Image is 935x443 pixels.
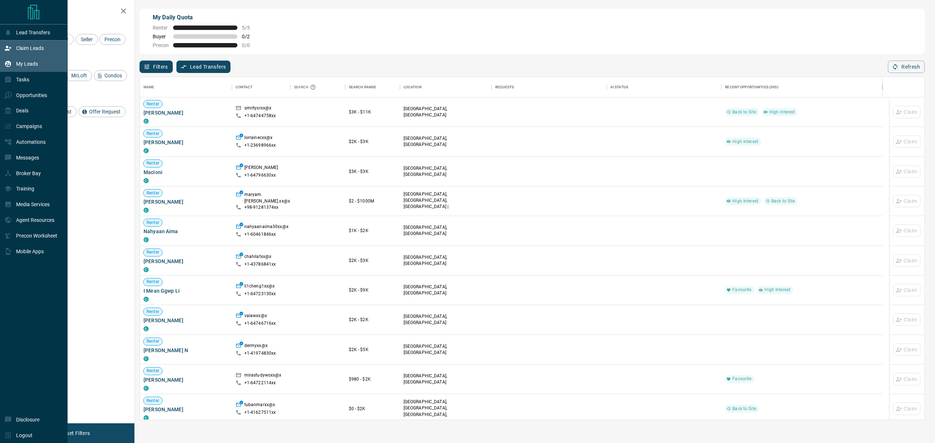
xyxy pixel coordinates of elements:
[242,42,258,48] span: 0 / 0
[294,77,318,97] div: Search
[349,346,396,353] p: $2K - $5K
[244,283,275,291] p: li1cheng1xx@x
[144,415,149,420] div: condos.ca
[144,338,162,344] span: Renter
[244,113,276,119] p: +1- 64744758xx
[144,326,149,331] div: condos.ca
[492,77,607,97] div: Requests
[244,261,276,267] p: +1- 43786841xx
[349,376,396,382] p: $980 - $2K
[404,373,488,385] p: [GEOGRAPHIC_DATA], [GEOGRAPHIC_DATA]
[244,224,289,231] p: nahyaanaima30xx@x
[404,343,488,356] p: [GEOGRAPHIC_DATA], [GEOGRAPHIC_DATA]
[244,105,272,113] p: smritysrxx@x
[244,142,276,149] p: +1- 23698966xx
[404,254,488,267] p: [GEOGRAPHIC_DATA], [GEOGRAPHIC_DATA]
[153,13,258,22] p: My Daily Quota
[144,287,228,294] span: I Mean Ggwp Li
[766,109,798,115] span: High Interest
[144,208,149,213] div: condos.ca
[144,237,149,242] div: condos.ca
[244,165,278,172] p: [PERSON_NAME]
[144,249,162,255] span: Renter
[153,34,169,39] span: Buyer
[144,148,149,153] div: condos.ca
[400,77,492,97] div: Location
[244,372,282,380] p: mirastudywoxx@x
[244,409,276,416] p: +1- 41627511xx
[244,313,267,320] p: valawxx@x
[144,131,162,137] span: Renter
[23,7,127,16] h2: Filters
[404,106,488,118] p: [GEOGRAPHIC_DATA], [GEOGRAPHIC_DATA]
[349,198,396,204] p: $2 - $1000M
[144,279,162,285] span: Renter
[144,376,228,384] span: [PERSON_NAME]
[729,139,761,145] span: High Interest
[349,227,396,234] p: $1K - $2K
[76,34,98,45] div: Seller
[349,77,377,97] div: Search Range
[144,119,149,124] div: condos.ca
[144,398,162,404] span: Renter
[729,376,754,382] span: Favourite
[144,368,162,374] span: Renter
[102,36,123,42] span: Precon
[94,70,127,81] div: Condos
[349,257,396,264] p: $2K - $3K
[140,61,173,73] button: Filters
[144,77,154,97] div: Name
[610,77,628,97] div: AI Status
[176,61,231,73] button: Lead Transfers
[244,172,276,178] p: +1- 64796630xx
[144,317,228,324] span: [PERSON_NAME]
[144,258,228,265] span: [PERSON_NAME]
[56,427,95,439] button: Reset Filters
[244,291,276,297] p: +1- 64723130xx
[242,25,258,31] span: 5 / 5
[99,34,126,45] div: Precon
[729,406,759,412] span: Back to Site
[721,77,882,97] div: Recent Opportunities (30d)
[236,77,253,97] div: Contact
[78,36,95,42] span: Seller
[404,165,488,178] p: [GEOGRAPHIC_DATA], [GEOGRAPHIC_DATA]
[725,77,779,97] div: Recent Opportunities (30d)
[768,198,798,204] span: Back to Site
[244,350,276,357] p: +1- 41974830xx
[144,267,149,272] div: condos.ca
[762,287,793,293] span: High Interest
[244,231,276,238] p: +1- 60461846xx
[144,347,228,354] span: [PERSON_NAME] N
[729,109,759,115] span: Back to Site
[144,228,228,235] span: Nahyaan Aima
[244,135,273,142] p: lorrainecxx@x
[144,356,149,361] div: condos.ca
[153,42,169,48] span: Precon
[404,284,488,296] p: [GEOGRAPHIC_DATA], [GEOGRAPHIC_DATA]
[404,224,488,237] p: [GEOGRAPHIC_DATA], [GEOGRAPHIC_DATA]
[144,169,228,176] span: Macioni
[144,139,228,146] span: [PERSON_NAME]
[244,380,276,386] p: +1- 64722114xx
[144,178,149,183] div: condos.ca
[144,309,162,315] span: Renter
[349,109,396,115] p: $3K - $11K
[144,297,149,302] div: condos.ca
[345,77,400,97] div: Search Range
[144,101,162,107] span: Renter
[404,77,421,97] div: Location
[153,25,169,31] span: Renter
[404,191,488,216] p: [GEOGRAPHIC_DATA], [GEOGRAPHIC_DATA], [GEOGRAPHIC_DATA] | [GEOGRAPHIC_DATA]
[888,61,925,73] button: Refresh
[102,73,125,78] span: Condos
[144,198,228,205] span: [PERSON_NAME]
[404,135,488,148] p: [GEOGRAPHIC_DATA], [GEOGRAPHIC_DATA]
[61,70,92,81] div: MrLoft
[144,406,228,413] span: [PERSON_NAME]
[349,316,396,323] p: $2K - $2K
[69,73,89,78] span: MrLoft
[144,190,162,196] span: Renter
[242,34,258,39] span: 0 / 2
[144,386,149,391] div: condos.ca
